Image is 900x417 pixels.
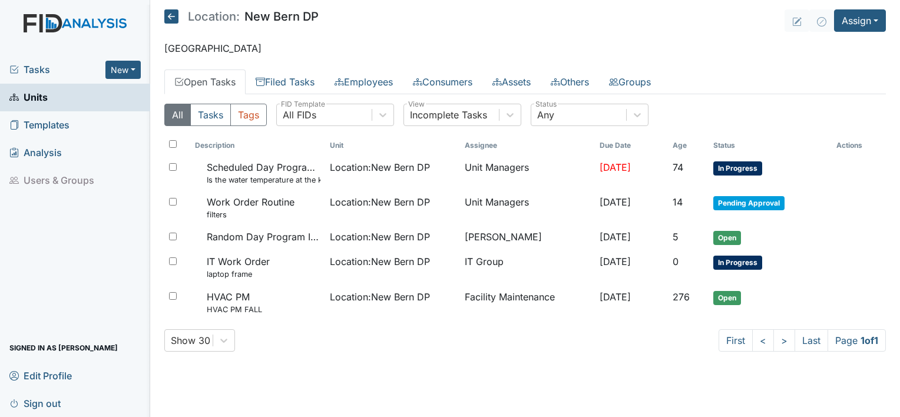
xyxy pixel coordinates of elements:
[460,250,595,284] td: IT Group
[164,9,319,24] h5: New Bern DP
[600,196,631,208] span: [DATE]
[325,69,403,94] a: Employees
[600,231,631,243] span: [DATE]
[719,329,753,352] a: First
[207,195,295,220] span: Work Order Routine filters
[673,231,679,243] span: 5
[246,69,325,94] a: Filed Tasks
[410,108,487,122] div: Incomplete Tasks
[673,256,679,267] span: 0
[330,254,430,269] span: Location : New Bern DP
[541,69,599,94] a: Others
[600,291,631,303] span: [DATE]
[403,69,482,94] a: Consumers
[752,329,774,352] a: <
[325,135,460,155] th: Toggle SortBy
[283,108,316,122] div: All FIDs
[164,104,267,126] div: Type filter
[460,225,595,250] td: [PERSON_NAME]
[188,11,240,22] span: Location:
[834,9,886,32] button: Assign
[599,69,661,94] a: Groups
[832,135,886,155] th: Actions
[595,135,668,155] th: Toggle SortBy
[164,104,886,352] div: Open Tasks
[330,230,430,244] span: Location : New Bern DP
[713,161,762,176] span: In Progress
[713,256,762,270] span: In Progress
[709,135,832,155] th: Toggle SortBy
[164,41,886,55] p: [GEOGRAPHIC_DATA]
[230,104,267,126] button: Tags
[9,116,70,134] span: Templates
[460,155,595,190] td: Unit Managers
[169,140,177,148] input: Toggle All Rows Selected
[460,135,595,155] th: Assignee
[795,329,828,352] a: Last
[330,290,430,304] span: Location : New Bern DP
[719,329,886,352] nav: task-pagination
[673,291,690,303] span: 276
[713,291,741,305] span: Open
[600,256,631,267] span: [DATE]
[828,329,886,352] span: Page
[713,231,741,245] span: Open
[861,335,878,346] strong: 1 of 1
[673,161,683,173] span: 74
[330,195,430,209] span: Location : New Bern DP
[164,69,246,94] a: Open Tasks
[673,196,683,208] span: 14
[207,254,270,280] span: IT Work Order laptop frame
[482,69,541,94] a: Assets
[207,160,320,186] span: Scheduled Day Program Inspection Is the water temperature at the kitchen sink between 100 to 110 ...
[668,135,709,155] th: Toggle SortBy
[207,174,320,186] small: Is the water temperature at the kitchen sink between 100 to 110 degrees?
[330,160,430,174] span: Location : New Bern DP
[9,366,72,385] span: Edit Profile
[9,394,61,412] span: Sign out
[9,339,118,357] span: Signed in as [PERSON_NAME]
[460,190,595,225] td: Unit Managers
[9,144,62,162] span: Analysis
[773,329,795,352] a: >
[207,209,295,220] small: filters
[105,61,141,79] button: New
[9,62,105,77] a: Tasks
[171,333,210,347] div: Show 30
[207,230,320,244] span: Random Day Program Inspection
[537,108,554,122] div: Any
[190,135,325,155] th: Toggle SortBy
[207,290,262,315] span: HVAC PM HVAC PM FALL
[713,196,785,210] span: Pending Approval
[164,104,191,126] button: All
[9,88,48,107] span: Units
[460,285,595,320] td: Facility Maintenance
[207,269,270,280] small: laptop frame
[190,104,231,126] button: Tasks
[600,161,631,173] span: [DATE]
[207,304,262,315] small: HVAC PM FALL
